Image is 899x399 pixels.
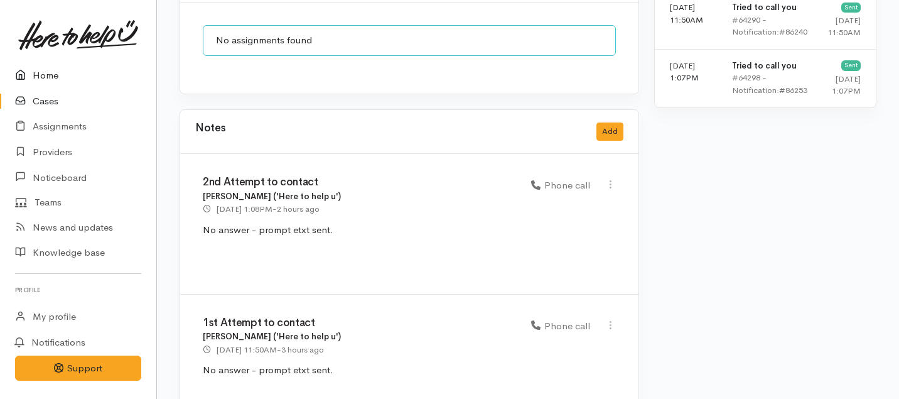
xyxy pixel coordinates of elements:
time: 2 hours ago [277,204,320,214]
b: Tried to call you [732,2,797,13]
p: No answer - prompt etxt sent. [203,363,616,378]
div: Sent [841,60,861,70]
div: Phone call [531,319,590,334]
h3: Notes [195,123,225,141]
div: Sent [841,3,861,13]
div: #64298 - Notification:#86253 [732,72,807,96]
b: [PERSON_NAME] ('Here to help u') [203,191,341,202]
h3: 1st Attempt to contact [203,317,516,329]
button: Support [15,356,141,381]
div: - [203,202,320,216]
b: Tried to call you [732,60,797,71]
div: #64290 - Notification:#86240 [732,14,807,38]
time: [DATE] 1:08PM [217,204,272,214]
p: No answer - prompt etxt sent. [203,223,616,238]
h3: 2nd Attempt to contact [203,177,516,189]
div: Phone call [531,178,590,193]
time: 3 hours ago [281,344,324,355]
div: [DATE] 1:07PM [827,73,861,97]
td: [DATE] 1:07PM [655,49,722,107]
button: Add [596,123,623,141]
b: [PERSON_NAME] ('Here to help u') [203,331,341,342]
div: - [203,343,324,356]
h6: Profile [15,281,141,298]
div: [DATE] 11:50AM [827,14,861,39]
div: No assignments found [203,25,616,56]
time: [DATE] 11:50AM [217,344,277,355]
